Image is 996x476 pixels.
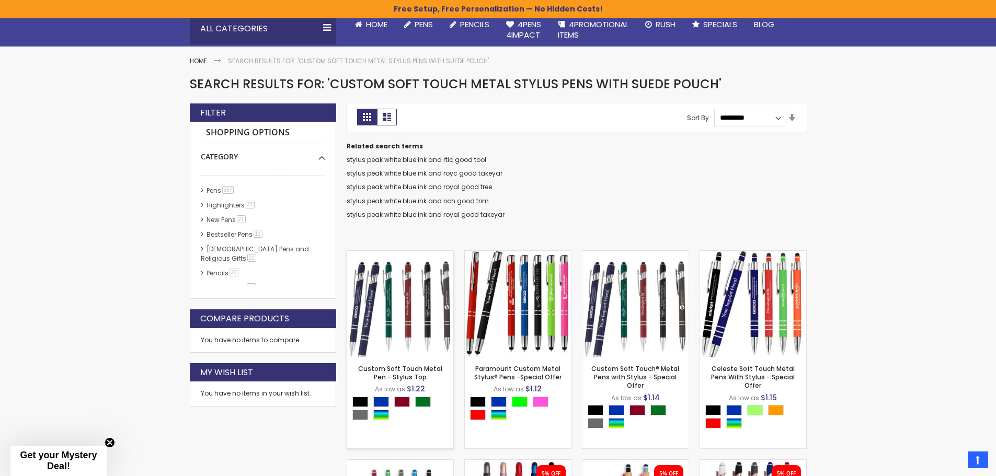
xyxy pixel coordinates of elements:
a: Rush [637,13,684,36]
div: Green Light [747,405,763,415]
a: Bestseller Pens11 [204,230,266,239]
a: Blog [746,13,783,36]
div: Category [201,144,325,162]
a: 4Pens4impact [498,13,549,47]
span: Search results for: 'Custom Soft Touch Metal Stylus Pens with Suede Pouch' [190,75,722,92]
div: Select A Color [705,405,806,431]
img: Paramount Custom Metal Stylus® Pens -Special Offer [465,251,571,357]
a: [DEMOGRAPHIC_DATA] Pens and Religious Gifts21 [201,245,309,263]
a: stylus peak white blue ink and royal good tree [347,182,492,191]
strong: Grid [357,109,377,125]
img: Custom Soft Touch Metal Pen - Stylus Top [347,251,453,357]
a: stylus peak white blue ink and royc good takeyar [347,169,502,178]
span: 21 [247,254,256,262]
a: Pens [396,13,441,36]
a: Custom Recycled Fleetwood MonoChrome Stylus Satin Soft Touch Gel Pen [465,459,571,468]
span: 567 [222,186,234,194]
strong: My Wish List [200,367,253,378]
label: Sort By [687,113,709,122]
span: As low as [375,385,405,393]
div: Assorted [726,418,742,428]
div: Burgundy [629,405,645,415]
a: Specials [684,13,746,36]
a: New Pens21 [204,215,249,224]
div: Burgundy [394,397,410,407]
a: Promotional Hope Stylus Satin Soft Touch Click Metal Pen [347,459,453,468]
div: Assorted [609,418,624,428]
a: Custom Soft Touch Metal Pen - Stylus Top [358,364,442,381]
div: Select A Color [588,405,689,431]
span: As low as [494,385,524,393]
a: Pens567 [204,186,238,195]
a: hp-featured11 [204,283,259,292]
a: Custom Lexi Rose Gold Stylus Soft Touch Recycled Aluminum Pen [700,459,806,468]
div: Red [470,410,486,420]
span: 4PROMOTIONAL ITEMS [558,19,628,40]
span: 11 [254,230,262,238]
div: Blue [373,397,389,407]
a: Pencils [441,13,498,36]
div: All Categories [190,13,336,44]
div: Lime Green [512,397,528,407]
div: Grey [588,418,603,428]
div: Black [588,405,603,415]
dt: Related search terms [347,142,807,150]
img: Celeste Soft Touch Metal Pens With Stylus - Special Offer [700,251,806,357]
div: Assorted [373,410,389,420]
strong: Compare Products [200,313,289,324]
img: Custom Soft Touch® Metal Pens with Stylus - Special Offer [582,251,689,357]
a: Celeste Soft Touch Metal Pens With Stylus - Special Offer [711,364,795,390]
a: Pencils20 [204,269,242,277]
div: Green [415,397,431,407]
div: You have no items to compare. [190,328,336,353]
a: 4PROMOTIONALITEMS [549,13,637,47]
div: You have no items in your wish list. [201,389,325,398]
div: Blue [491,397,507,407]
span: $1.12 [525,384,542,394]
a: Celeste Soft Touch Metal Pens With Stylus - Special Offer [700,250,806,259]
div: Blue [726,405,742,415]
span: As low as [729,393,759,402]
div: Pink [533,397,548,407]
span: Blog [754,19,774,30]
div: Select A Color [470,397,571,423]
a: Highlighters27 [204,201,258,210]
span: Home [366,19,387,30]
a: Paramount Custom Metal Stylus® Pens -Special Offer [465,250,571,259]
div: Black [705,405,721,415]
span: Pens [415,19,433,30]
div: Blue [609,405,624,415]
div: Black [352,397,368,407]
span: 20 [230,269,238,276]
strong: Filter [200,107,226,119]
span: $1.15 [761,392,777,403]
div: Select A Color [352,397,453,423]
span: Rush [656,19,676,30]
button: Close teaser [105,437,115,448]
div: Green [650,405,666,415]
a: stylus peak white blue ink and rich good trim [347,196,489,205]
a: Home [347,13,396,36]
div: Red [705,418,721,428]
a: stylus peak white blue ink and royal good takeyar [347,210,505,219]
span: 11 [247,283,256,291]
div: Black [470,397,486,407]
div: Get your Mystery Deal!Close teaser [10,446,107,476]
a: Personalized Copper Penny Stylus Satin Soft Touch Click Metal Pen [582,459,689,468]
a: Paramount Custom Metal Stylus® Pens -Special Offer [474,364,562,381]
a: Custom Soft Touch Metal Pen - Stylus Top [347,250,453,259]
strong: Search results for: 'Custom Soft Touch Metal Stylus Pens with Suede Pouch' [228,56,489,65]
a: Home [190,56,207,65]
span: Get your Mystery Deal! [20,450,97,471]
a: Custom Soft Touch® Metal Pens with Stylus - Special Offer [582,250,689,259]
span: 21 [237,215,246,223]
div: Grey [352,410,368,420]
span: As low as [611,393,642,402]
span: 27 [246,201,255,208]
div: Assorted [491,410,507,420]
span: $1.14 [643,392,660,403]
span: Specials [703,19,737,30]
a: stylus peak white blue ink and rtic good tool [347,155,486,164]
strong: Shopping Options [201,122,325,144]
span: $1.22 [407,384,425,394]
